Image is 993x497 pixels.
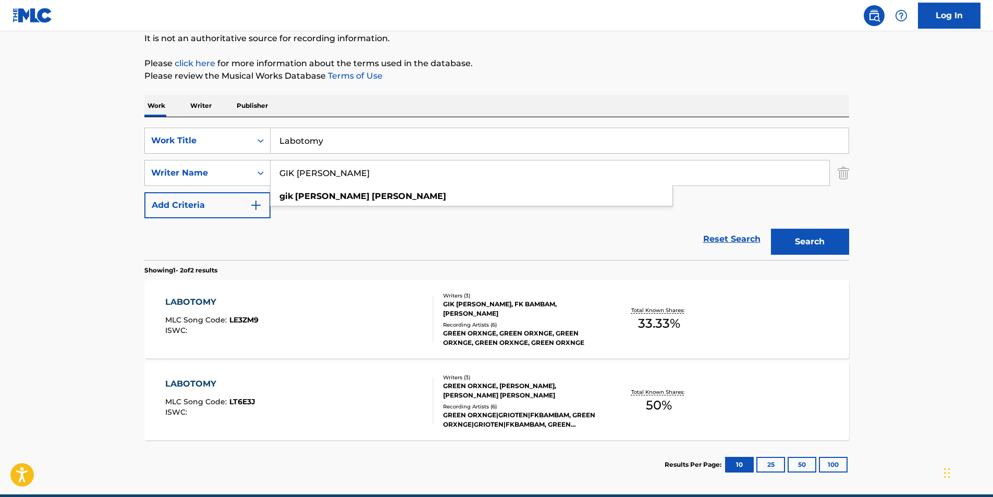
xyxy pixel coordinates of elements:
[838,160,849,186] img: Delete Criterion
[175,58,215,68] a: click here
[144,32,849,45] p: It is not an authoritative source for recording information.
[443,403,600,411] div: Recording Artists ( 6 )
[864,5,885,26] a: Public Search
[165,315,229,325] span: MLC Song Code :
[295,191,370,201] strong: [PERSON_NAME]
[144,266,217,275] p: Showing 1 - 2 of 2 results
[144,128,849,260] form: Search Form
[868,9,880,22] img: search
[151,134,245,147] div: Work Title
[279,191,293,201] strong: gik
[819,457,848,473] button: 100
[918,3,980,29] a: Log In
[443,374,600,381] div: Writers ( 3 )
[646,396,672,415] span: 50 %
[144,362,849,440] a: LABOTOMYMLC Song Code:LT6E3JISWC:Writers (3)GREEN ORXNGE, [PERSON_NAME], [PERSON_NAME] [PERSON_NA...
[725,457,754,473] button: 10
[165,407,190,417] span: ISWC :
[443,329,600,347] div: GREEN ORXNGE, GREEN ORXNGE, GREEN ORXNGE, GREEN ORXNGE, GREEN ORXNGE
[631,388,687,396] p: Total Known Shares:
[144,70,849,82] p: Please review the Musical Works Database
[756,457,785,473] button: 25
[234,95,271,117] p: Publisher
[788,457,816,473] button: 50
[144,57,849,70] p: Please for more information about the terms used in the database.
[698,228,766,251] a: Reset Search
[229,397,255,406] span: LT6E3J
[165,326,190,335] span: ISWC :
[443,300,600,318] div: GIK [PERSON_NAME], FK BAMBAM, [PERSON_NAME]
[443,411,600,429] div: GREEN ORXNGE|GRIOTEN|FKBAMBAM, GREEN ORXNGE|GRIOTEN|FKBAMBAM, GREEN ORXNGE, GRIOTEN & FKBAMBAM, G...
[165,296,259,308] div: LABOTOMY
[250,199,262,212] img: 9d2ae6d4665cec9f34b9.svg
[665,460,724,469] p: Results Per Page:
[165,397,229,406] span: MLC Song Code :
[771,229,849,255] button: Search
[944,457,950,489] div: Drag
[895,9,908,22] img: help
[891,5,912,26] div: Help
[13,8,53,23] img: MLC Logo
[443,321,600,329] div: Recording Artists ( 6 )
[144,192,271,218] button: Add Criteria
[144,95,168,117] p: Work
[229,315,259,325] span: LE3ZM9
[631,306,687,314] p: Total Known Shares:
[165,378,255,390] div: LABOTOMY
[187,95,215,117] p: Writer
[151,167,245,179] div: Writer Name
[443,292,600,300] div: Writers ( 3 )
[144,280,849,358] a: LABOTOMYMLC Song Code:LE3ZM9ISWC:Writers (3)GIK [PERSON_NAME], FK BAMBAM, [PERSON_NAME]Recording ...
[372,191,446,201] strong: [PERSON_NAME]
[638,314,680,333] span: 33.33 %
[443,381,600,400] div: GREEN ORXNGE, [PERSON_NAME], [PERSON_NAME] [PERSON_NAME]
[326,71,383,81] a: Terms of Use
[941,447,993,497] iframe: Chat Widget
